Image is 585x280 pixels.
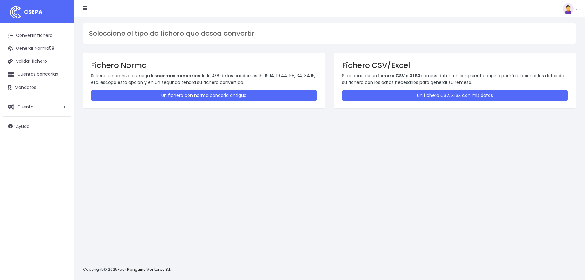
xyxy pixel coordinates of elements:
[3,101,71,113] a: Cuenta
[16,123,29,129] span: Ayuda
[342,72,568,86] p: Si dispone de un con sus datos, en la siguiente página podrá relacionar los datos de su fichero c...
[91,90,317,101] a: Un fichero con norma bancaria antiguo
[118,266,171,272] a: Four Penguins Ventures S.L.
[3,120,71,133] a: Ayuda
[3,42,71,55] a: Generar Norma58
[3,68,71,81] a: Cuentas bancarias
[3,55,71,68] a: Validar fichero
[3,29,71,42] a: Convertir fichero
[89,30,570,37] h3: Seleccione el tipo de fichero que desea convertir.
[342,61,568,70] h3: Fichero CSV/Excel
[157,73,200,79] strong: normas bancarias
[91,72,317,86] p: Si tiene un archivo que siga las de la AEB de los cuadernos 19, 19.14, 19.44, 58, 34, 34.15, etc....
[24,8,43,16] span: CSEPA
[3,81,71,94] a: Mandatos
[563,3,574,14] img: profile
[342,90,568,101] a: Un fichero CSV/XLSX con mis datos
[17,104,33,110] span: Cuenta
[8,5,23,20] img: logo
[83,266,172,273] p: Copyright © 2025 .
[377,73,421,79] strong: fichero CSV o XLSX
[91,61,317,70] h3: Fichero Norma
